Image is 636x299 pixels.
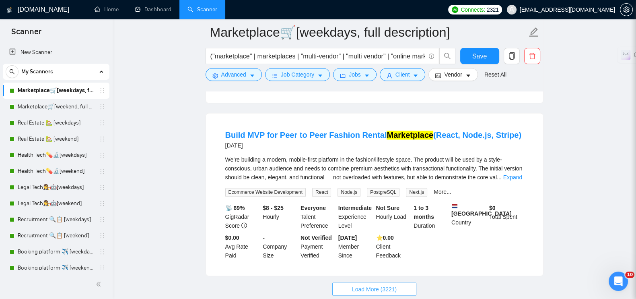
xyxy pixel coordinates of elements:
[488,203,525,230] div: Total Spent
[212,73,218,79] span: setting
[434,189,451,195] a: More...
[225,141,522,150] div: [DATE]
[406,188,427,197] span: Next.js
[18,115,94,131] a: Real Estate 🏡 [weekdays]
[225,131,522,139] a: Build MVP for Peer to Peer Fashion RentalMarketplace(React, Node.js, Stripe)
[625,272,634,278] span: 10
[9,44,103,60] a: New Scanner
[18,147,94,163] a: Health Tech💊🔬[weekdays]
[413,73,418,79] span: caret-down
[18,179,94,195] a: Legal Tech👩‍⚖️🤖[weekdays]
[261,233,299,260] div: Company Size
[465,73,471,79] span: caret-down
[18,99,94,115] a: Marketplace🛒[weekend, full description]
[221,70,246,79] span: Advanced
[5,26,48,43] span: Scanner
[18,131,94,147] a: Real Estate 🏡 [weekend]
[337,203,375,230] div: Experience Level
[99,87,105,94] span: holder
[301,234,332,241] b: Not Verified
[337,233,375,260] div: Member Since
[412,203,450,230] div: Duration
[249,73,255,79] span: caret-down
[224,203,261,230] div: GigRadar Score
[317,73,323,79] span: caret-down
[504,48,520,64] button: copy
[99,152,105,158] span: holder
[440,52,455,60] span: search
[99,216,105,223] span: holder
[3,44,109,60] li: New Scanner
[439,48,455,64] button: search
[21,64,53,80] span: My Scanners
[299,233,337,260] div: Payment Verified
[99,104,105,110] span: holder
[375,233,412,260] div: Client Feedback
[529,27,539,37] span: edit
[428,68,478,81] button: idcardVendorcaret-down
[380,68,426,81] button: userClientcaret-down
[99,184,105,191] span: holder
[206,68,262,81] button: settingAdvancedcaret-down
[333,68,377,81] button: folderJobscaret-down
[367,188,399,197] span: PostgreSQL
[435,73,441,79] span: idcard
[620,6,632,13] span: setting
[225,234,239,241] b: $0.00
[18,244,94,260] a: Booking platform ✈️ [weekdays]
[451,203,512,216] b: [GEOGRAPHIC_DATA]
[487,5,499,14] span: 2321
[225,204,245,211] b: 📡 69%
[18,228,94,244] a: Recruitment 🔍📋 [weekend]
[509,7,515,12] span: user
[6,65,19,78] button: search
[99,136,105,142] span: holder
[414,204,434,220] b: 1 to 3 months
[352,284,397,293] span: Load More (3221)
[265,68,330,81] button: barsJob Categorycaret-down
[225,156,523,181] span: We’re building a modern, mobile-first platform in the fashion/lifestyle space. The product will b...
[452,6,458,13] img: upwork-logo.png
[312,188,331,197] span: React
[338,204,372,211] b: Intermediate
[18,195,94,212] a: Legal Tech👩‍⚖️🤖[weekend]
[135,6,171,13] a: dashboardDashboard
[387,131,433,139] mark: Marketplace
[210,51,425,61] input: Search Freelance Jobs...
[332,282,416,295] button: Load More (3221)
[395,70,410,79] span: Client
[504,52,519,60] span: copy
[375,203,412,230] div: Hourly Load
[18,260,94,276] a: Booking platform ✈️ [weekend]
[387,73,392,79] span: user
[349,70,361,79] span: Jobs
[281,70,314,79] span: Job Category
[241,222,247,228] span: info-circle
[99,249,105,255] span: holder
[338,188,360,197] span: Node.js
[18,212,94,228] a: Recruitment 🔍📋 [weekdays]
[525,52,540,60] span: delete
[340,73,346,79] span: folder
[364,73,370,79] span: caret-down
[472,51,487,61] span: Save
[609,272,628,291] iframe: Intercom live chat
[461,5,485,14] span: Connects:
[187,6,217,13] a: searchScanner
[18,83,94,99] a: Marketplace🛒[weekdays, full description]
[263,204,283,211] b: $8 - $25
[99,233,105,239] span: holder
[497,174,502,181] span: ...
[225,155,524,182] div: We’re building a modern, mobile-first platform in the fashion/lifestyle space. The product will b...
[450,203,488,230] div: Country
[524,48,540,64] button: delete
[18,163,94,179] a: Health Tech💊🔬[weekend]
[484,70,506,79] a: Reset All
[301,204,326,211] b: Everyone
[429,54,434,59] span: info-circle
[99,200,105,207] span: holder
[99,168,105,174] span: holder
[376,204,399,211] b: Not Sure
[503,174,522,181] a: Expand
[6,69,18,75] span: search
